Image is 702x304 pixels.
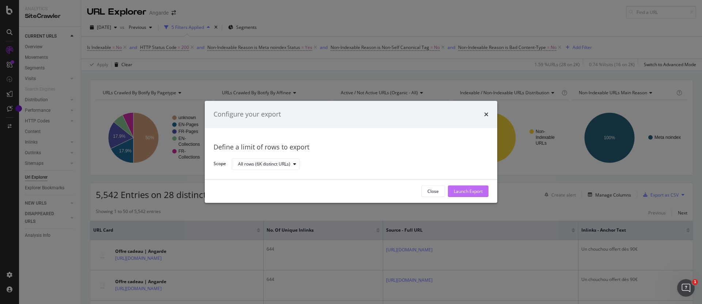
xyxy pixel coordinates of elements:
[214,142,488,152] div: Define a limit of rows to export
[421,186,445,197] button: Close
[677,279,695,297] iframe: Intercom live chat
[692,279,698,285] span: 1
[238,162,290,166] div: All rows (6K distinct URLs)
[214,161,226,169] label: Scope
[427,188,439,194] div: Close
[214,110,281,119] div: Configure your export
[484,110,488,119] div: times
[205,101,497,203] div: modal
[448,186,488,197] button: Launch Export
[232,158,299,170] button: All rows (6K distinct URLs)
[454,188,483,194] div: Launch Export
